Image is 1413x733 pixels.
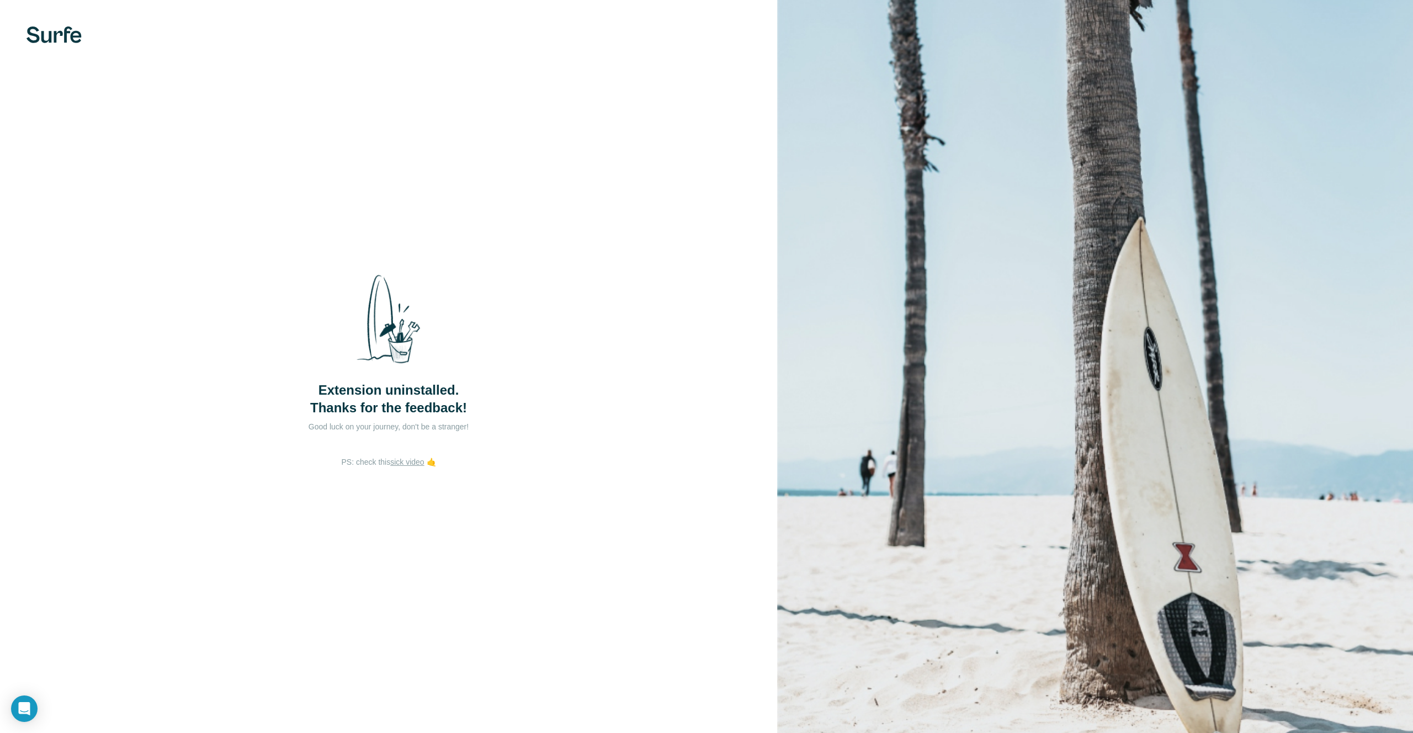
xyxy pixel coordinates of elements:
img: Surfe's logo [26,26,82,43]
img: Surfe Stock Photo - Selling good vibes [347,265,430,373]
p: Good luck on your journey, don't be a stranger! [278,421,499,432]
a: sick video [390,458,424,466]
p: PS: check this 🤙 [341,456,435,468]
span: Extension uninstalled. Thanks for the feedback! [310,381,467,417]
div: Open Intercom Messenger [11,695,38,722]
